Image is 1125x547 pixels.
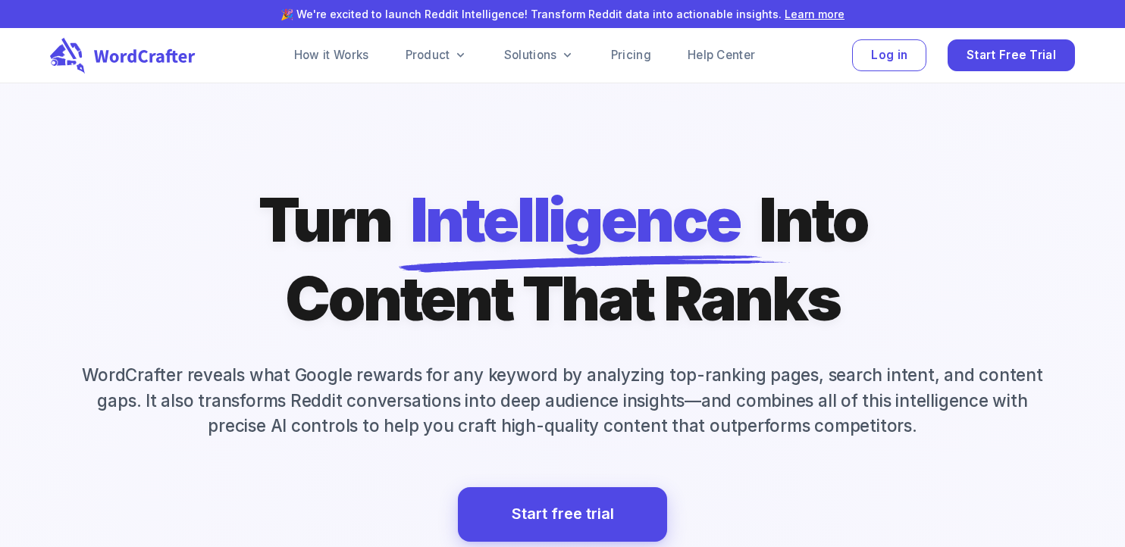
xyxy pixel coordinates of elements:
[611,46,651,64] a: Pricing
[294,46,369,64] a: How it Works
[458,487,667,542] a: Start free trial
[50,362,1075,439] p: WordCrafter reveals what Google rewards for any keyword by analyzing top-ranking pages, search in...
[967,45,1056,66] span: Start Free Trial
[871,45,907,66] span: Log in
[785,8,845,20] a: Learn more
[948,39,1075,72] button: Start Free Trial
[504,46,575,64] a: Solutions
[688,46,755,64] a: Help Center
[512,501,614,527] a: Start free trial
[410,180,741,259] span: Intelligence
[259,180,867,338] h1: Turn Into Content That Ranks
[406,46,468,64] a: Product
[852,39,926,72] button: Log in
[24,6,1101,22] p: 🎉 We're excited to launch Reddit Intelligence! Transform Reddit data into actionable insights.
